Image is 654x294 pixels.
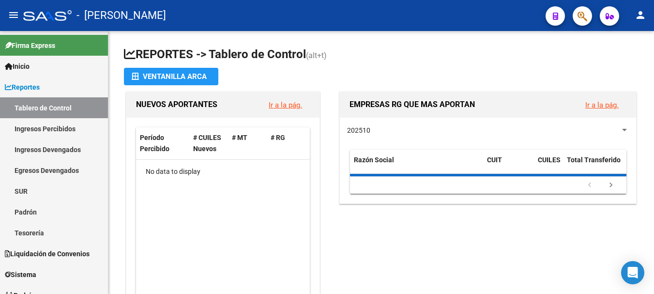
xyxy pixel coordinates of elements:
button: Ir a la pág. [578,96,626,114]
datatable-header-cell: # MT [228,127,267,159]
span: NUEVOS APORTANTES [136,100,217,109]
mat-icon: person [635,9,646,21]
a: Ir a la pág. [585,101,619,109]
div: No data to display [136,160,312,184]
datatable-header-cell: CUIT [483,150,534,182]
span: (alt+t) [306,51,327,60]
span: Reportes [5,82,40,93]
h1: REPORTES -> Tablero de Control [124,46,639,63]
span: EMPRESAS RG QUE MAS APORTAN [350,100,475,109]
datatable-header-cell: Período Percibido [136,127,189,159]
span: 202510 [347,126,370,134]
span: Liquidación de Convenios [5,248,90,259]
a: go to next page [602,180,620,191]
div: Open Intercom Messenger [621,261,644,284]
datatable-header-cell: # RG [267,127,305,159]
a: go to previous page [580,180,599,191]
span: - [PERSON_NAME] [76,5,166,26]
div: Ventanilla ARCA [132,68,211,85]
span: Inicio [5,61,30,72]
a: Ir a la pág. [269,101,302,109]
span: Sistema [5,269,36,280]
span: CUILES [538,156,561,164]
button: Ventanilla ARCA [124,68,218,85]
datatable-header-cell: Total Transferido [563,150,631,182]
datatable-header-cell: Razón Social [350,150,483,182]
span: # CUILES Nuevos [193,134,221,153]
mat-icon: menu [8,9,19,21]
button: Ir a la pág. [261,96,310,114]
datatable-header-cell: CUILES [534,150,563,182]
span: Período Percibido [140,134,169,153]
datatable-header-cell: # CUILES Nuevos [189,127,228,159]
span: Firma Express [5,40,55,51]
span: # RG [271,134,285,141]
span: CUIT [487,156,502,164]
span: Total Transferido [567,156,621,164]
span: Razón Social [354,156,394,164]
span: # MT [232,134,247,141]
